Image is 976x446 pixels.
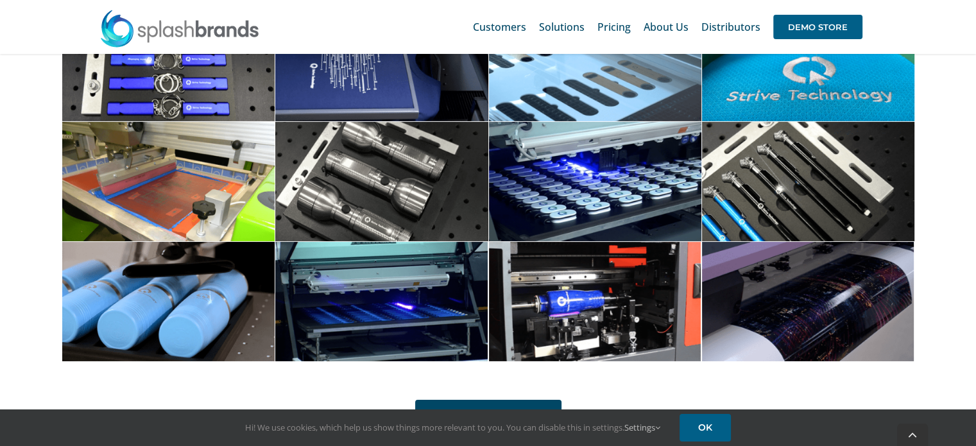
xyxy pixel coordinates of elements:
[701,6,760,47] a: Distributors
[597,6,631,47] a: Pricing
[680,414,731,442] a: OK
[245,422,660,433] span: Hi! We use cookies, which help us show things more relevant to you. You can disable this in setti...
[773,15,862,39] span: DEMO STORE
[473,22,526,32] span: Customers
[473,6,862,47] nav: Main Menu Sticky
[539,22,585,32] span: Solutions
[644,22,689,32] span: About Us
[773,6,862,47] a: DEMO STORE
[624,422,660,433] a: Settings
[701,22,760,32] span: Distributors
[597,22,631,32] span: Pricing
[99,9,260,47] img: SplashBrands.com Logo
[415,400,561,435] a: WATCH VIDEOS
[473,6,526,47] a: Customers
